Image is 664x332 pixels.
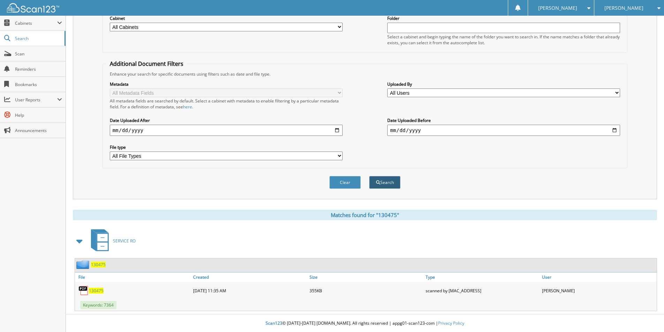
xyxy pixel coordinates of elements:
input: start [110,125,343,136]
a: Size [308,272,424,282]
span: Keywords: 7364 [80,301,116,309]
img: folder2.png [76,260,91,269]
img: PDF.png [78,285,89,296]
label: Metadata [110,81,343,87]
span: Scan123 [266,320,282,326]
a: User [540,272,657,282]
img: scan123-logo-white.svg [7,3,59,13]
iframe: Chat Widget [629,299,664,332]
label: Date Uploaded Before [387,117,620,123]
span: User Reports [15,97,57,103]
div: All metadata fields are searched by default. Select a cabinet with metadata to enable filtering b... [110,98,343,110]
label: Date Uploaded After [110,117,343,123]
div: Select a cabinet and begin typing the name of the folder you want to search in. If the name match... [387,34,620,46]
div: [DATE] 11:35 AM [191,284,308,298]
span: Cabinets [15,20,57,26]
a: Privacy Policy [438,320,464,326]
input: end [387,125,620,136]
div: [PERSON_NAME] [540,284,657,298]
legend: Additional Document Filters [106,60,187,68]
div: scanned by [MAC_ADDRESS] [424,284,540,298]
span: SERVICE RO [113,238,136,244]
div: Enhance your search for specific documents using filters such as date and file type. [106,71,624,77]
a: File [75,272,191,282]
div: 355KB [308,284,424,298]
span: [PERSON_NAME] [538,6,577,10]
a: SERVICE RO [87,227,136,255]
span: Scan [15,51,62,57]
span: Help [15,112,62,118]
span: Bookmarks [15,82,62,87]
label: Uploaded By [387,81,620,87]
button: Search [369,176,400,189]
a: here [183,104,192,110]
a: Type [424,272,540,282]
div: Matches found for "130475" [73,210,657,220]
label: Folder [387,15,620,21]
div: © [DATE]-[DATE] [DOMAIN_NAME]. All rights reserved | appg01-scan123-com | [66,315,664,332]
span: Announcements [15,128,62,133]
span: [PERSON_NAME] [604,6,643,10]
button: Clear [329,176,361,189]
a: Created [191,272,308,282]
span: Reminders [15,66,62,72]
a: 130475 [91,262,106,268]
a: 130475 [89,288,104,294]
label: Cabinet [110,15,343,21]
span: Search [15,36,61,41]
label: File type [110,144,343,150]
